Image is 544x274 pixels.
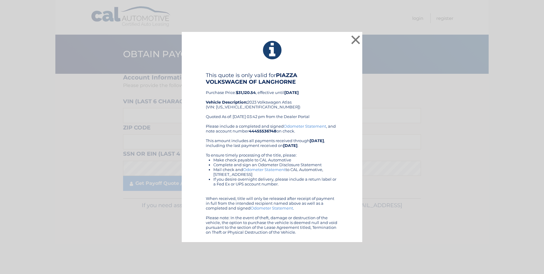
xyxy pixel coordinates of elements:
[206,72,338,124] div: Purchase Price: , effective until 2023 Volkswagen Atlas (VIN: [US_VEHICLE_IDENTIFICATION_NUMBER])...
[236,90,256,95] b: $31,120.54
[206,124,338,235] div: Please include a completed and signed , and note account number on check. This amount includes al...
[213,162,338,167] li: Complete and sign an Odometer Disclosure Statement
[249,129,277,133] b: 44455536748
[284,90,299,95] b: [DATE]
[213,177,338,186] li: If you desire overnight delivery, please include a return label or a Fed Ex or UPS account number.
[213,157,338,162] li: Make check payable to CAL Automotive
[206,100,247,104] strong: Vehicle Description:
[206,72,338,85] h4: This quote is only valid for
[284,124,326,129] a: Odometer Statement
[310,138,324,143] b: [DATE]
[213,167,338,177] li: Mail check and to CAL Automotive, [STREET_ADDRESS]
[251,206,293,210] a: Odometer Statement
[206,72,297,85] b: PIAZZA VOLKSWAGEN OF LANGHORNE
[350,34,362,46] button: ×
[243,167,286,172] a: Odometer Statement
[283,143,298,148] b: [DATE]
